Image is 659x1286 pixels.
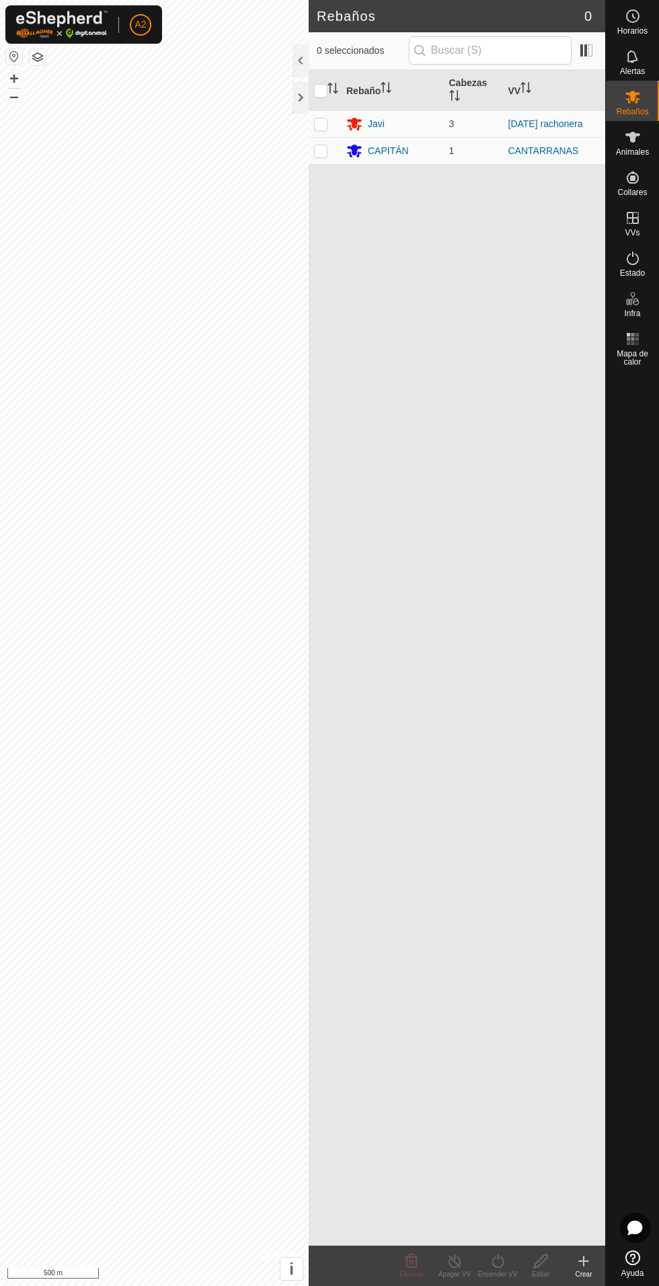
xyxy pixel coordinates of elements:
[346,85,381,96] font: Rebaño
[381,84,391,95] p-sorticon: Activar para ordenar
[6,48,22,65] button: Restablecer mapa
[449,118,455,129] font: 3
[9,69,19,87] font: +
[6,71,22,87] button: +
[617,188,647,197] font: Collares
[317,9,376,24] font: Rebaños
[508,118,583,129] a: [DATE] rachonera
[368,145,409,156] font: CAPITÁN
[616,107,648,116] font: Rebaños
[438,1271,471,1278] font: Apagar VV
[327,85,338,96] p-sorticon: Activar para ordenar
[179,1269,224,1281] a: Contáctanos
[6,88,22,104] button: –
[625,228,639,237] font: VVs
[620,67,645,76] font: Alertas
[30,49,46,65] button: Capas del Mapa
[624,309,640,318] font: Infra
[449,92,460,103] p-sorticon: Activar para ordenar
[399,1271,424,1278] font: Eliminar
[409,36,572,65] input: Buscar (S)
[85,1269,162,1281] a: Política de Privacidad
[478,1271,518,1278] font: Encender VV
[520,84,531,95] p-sorticon: Activar para ordenar
[617,26,648,36] font: Horarios
[449,145,455,156] font: 1
[616,147,649,157] font: Animales
[508,145,579,156] a: CANTARRANAS
[532,1271,549,1278] font: Editar
[620,268,645,278] font: Estado
[606,1245,659,1283] a: Ayuda
[289,1260,294,1278] font: i
[280,1258,303,1280] button: i
[617,349,648,367] font: Mapa de calor
[85,1270,162,1279] font: Política de Privacidad
[575,1271,592,1278] font: Crear
[9,87,18,105] font: –
[621,1269,644,1278] font: Ayuda
[317,45,384,56] font: 0 seleccionados
[179,1270,224,1279] font: Contáctanos
[16,11,108,38] img: Logotipo de Gallagher
[449,77,488,88] font: Cabezas
[508,85,521,96] font: VV
[584,9,592,24] font: 0
[134,19,146,30] font: A2
[368,118,385,129] font: Javi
